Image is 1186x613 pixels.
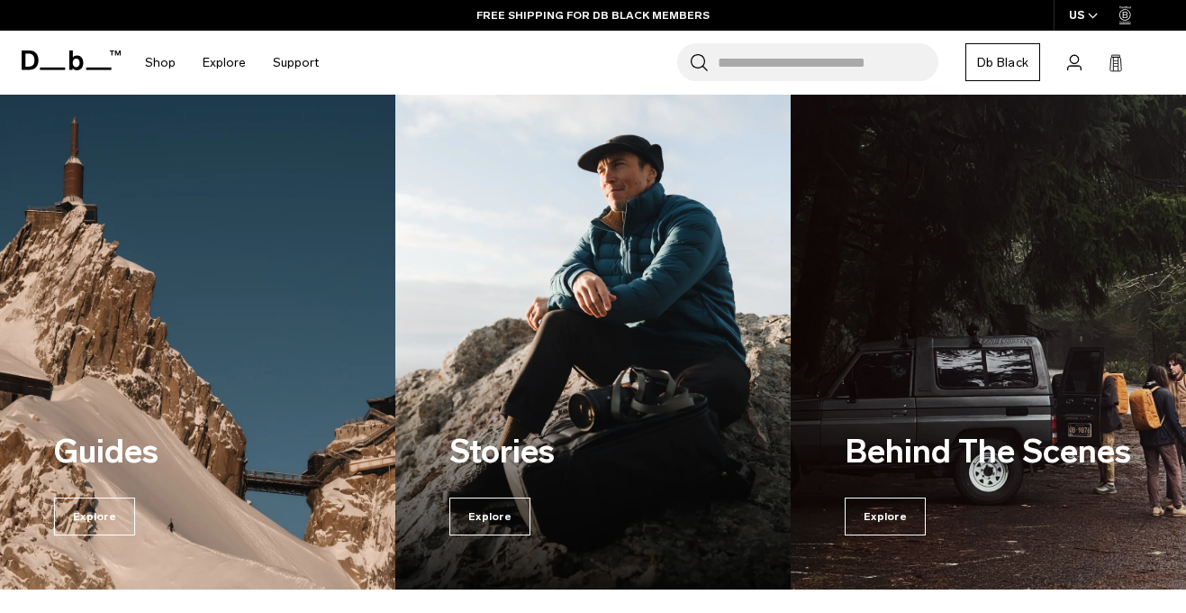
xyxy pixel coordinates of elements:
a: Shop [145,31,176,95]
a: 2 / 3 [395,95,791,590]
nav: Main Navigation [131,31,332,95]
span: Explore [54,498,135,535]
a: Db Black [965,43,1040,81]
a: FREE SHIPPING FOR DB BLACK MEMBERS [476,7,710,23]
a: Support [273,31,319,95]
a: 3 / 3 [791,95,1186,590]
span: Explore [845,498,926,535]
span: Explore [449,498,530,535]
h3: Guides [54,427,341,476]
a: Explore [203,31,246,95]
h3: Stories [449,427,737,476]
h3: Behind The Scenes [845,427,1132,476]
